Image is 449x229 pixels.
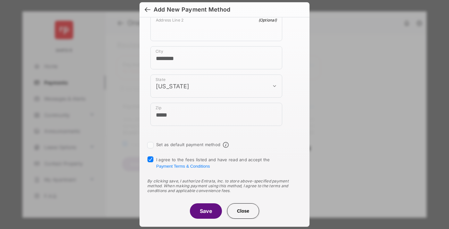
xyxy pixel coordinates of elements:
button: Save [190,203,222,219]
div: payment_method_screening[postal_addresses][locality] [150,46,282,69]
div: payment_method_screening[postal_addresses][addressLine2] [150,15,282,41]
div: Add New Payment Method [154,6,230,13]
span: I agree to the fees listed and have read and accept the [156,157,270,169]
div: payment_method_screening[postal_addresses][administrativeArea] [150,75,282,98]
label: Set as default payment method [156,142,220,147]
span: Default payment method info [223,142,229,148]
button: I agree to the fees listed and have read and accept the [156,164,210,169]
button: Close [227,203,259,219]
div: payment_method_screening[postal_addresses][postalCode] [150,103,282,126]
div: By clicking save, I authorize Entrata, Inc. to store above-specified payment method. When making ... [147,179,302,193]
